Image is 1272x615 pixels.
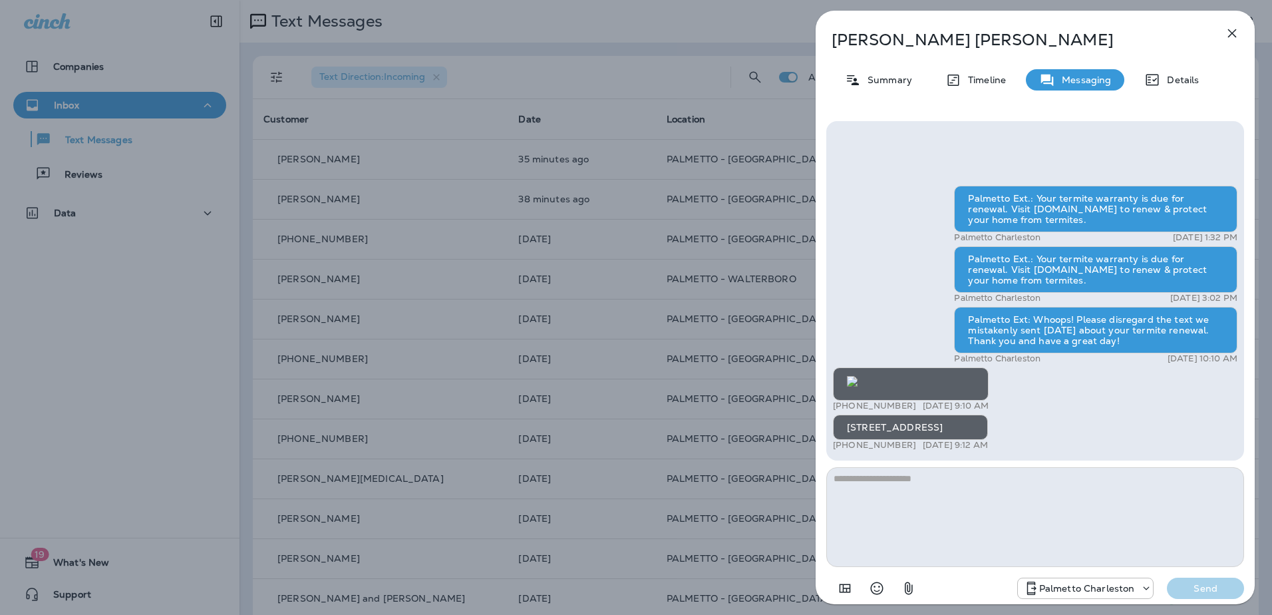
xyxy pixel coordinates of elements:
p: Messaging [1055,75,1111,85]
p: Details [1160,75,1199,85]
p: Timeline [961,75,1006,85]
p: Palmetto Charleston [954,353,1040,364]
p: [DATE] 10:10 AM [1168,353,1237,364]
p: Summary [861,75,912,85]
button: Select an emoji [864,575,890,602]
img: twilio-download [847,376,858,387]
p: [PERSON_NAME] [PERSON_NAME] [832,31,1195,49]
div: Palmetto Ext.: Your termite warranty is due for renewal. Visit [DOMAIN_NAME] to renew & protect y... [954,186,1237,232]
div: Palmetto Ext: Whoops! Please disregard the text we mistakenly sent [DATE] about your termite rene... [954,307,1237,353]
p: [PHONE_NUMBER] [833,401,916,411]
p: [DATE] 3:02 PM [1170,293,1237,304]
p: Palmetto Charleston [1039,583,1135,594]
div: Palmetto Ext.: Your termite warranty is due for renewal. Visit [DOMAIN_NAME] to renew & protect y... [954,246,1237,293]
p: Palmetto Charleston [954,293,1040,304]
p: [DATE] 9:10 AM [923,401,989,411]
div: +1 (843) 277-8322 [1018,580,1154,596]
div: [STREET_ADDRESS] [833,415,988,440]
p: [DATE] 1:32 PM [1173,232,1237,243]
p: Palmetto Charleston [954,232,1040,243]
p: [PHONE_NUMBER] [833,440,916,451]
p: [DATE] 9:12 AM [923,440,988,451]
button: Add in a premade template [832,575,858,602]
